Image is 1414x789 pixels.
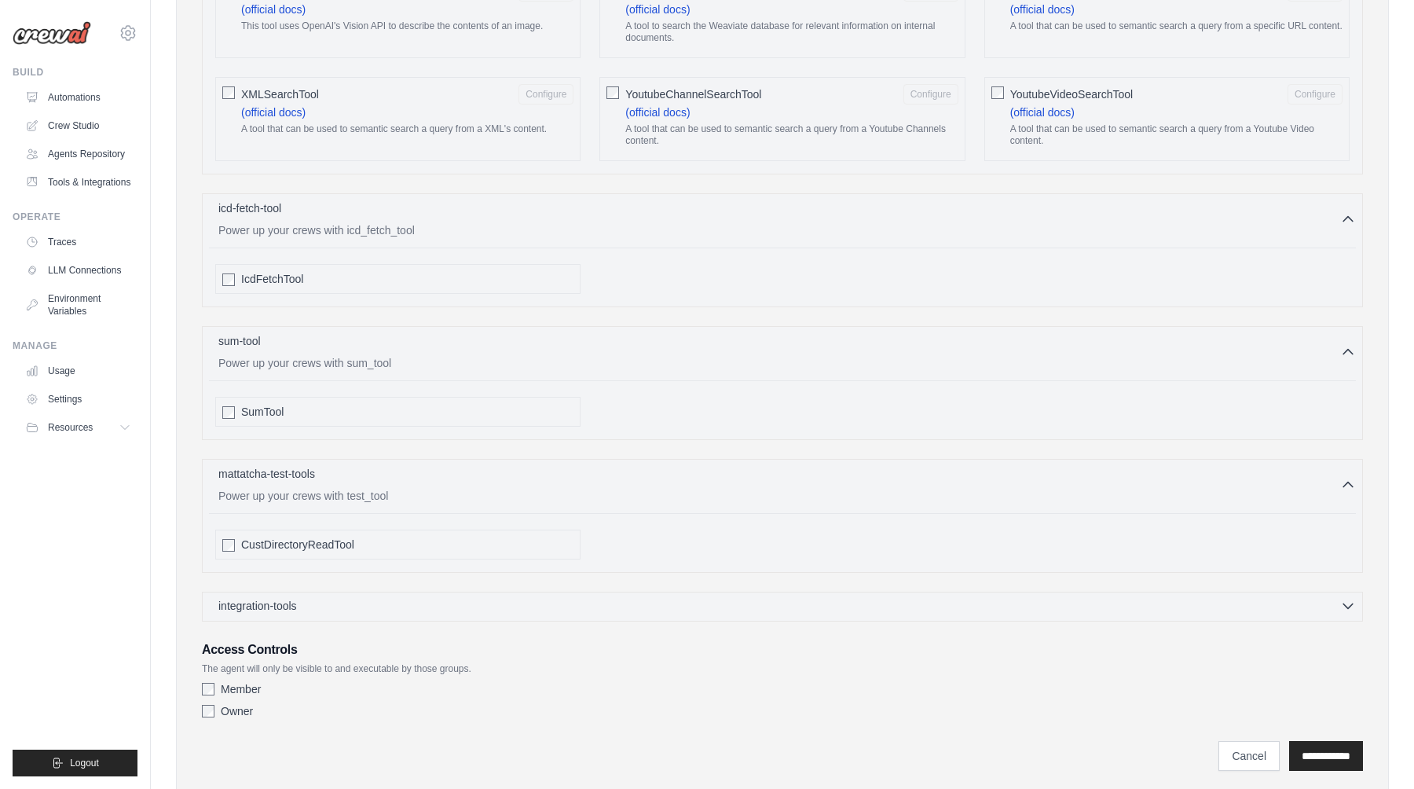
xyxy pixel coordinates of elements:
a: (official docs) [625,3,690,16]
span: Logout [70,757,99,769]
span: Resources [48,421,93,434]
h3: Access Controls [202,640,1363,659]
a: Settings [19,387,137,412]
span: YoutubeVideoSearchTool [1010,86,1133,102]
p: A tool that can be used to semantic search a query from a XML's content. [241,123,573,136]
p: A tool to search the Weaviate database for relevant information on internal documents. [625,20,958,45]
p: Power up your crews with test_tool [218,488,1340,504]
a: Usage [19,358,137,383]
span: YoutubeChannelSearchTool [625,86,761,102]
p: Power up your crews with sum_tool [218,355,1340,371]
a: Environment Variables [19,286,137,324]
p: icd-fetch-tool [218,200,281,216]
span: SumTool [241,404,284,420]
button: YoutubeChannelSearchTool (official docs) A tool that can be used to semantic search a query from ... [903,84,958,105]
p: This tool uses OpenAI's Vision API to describe the contents of an image. [241,20,573,33]
span: XMLSearchTool [241,86,319,102]
a: (official docs) [241,106,306,119]
button: YoutubeVideoSearchTool (official docs) A tool that can be used to semantic search a query from a ... [1288,84,1343,105]
button: icd-fetch-tool Power up your crews with icd_fetch_tool [209,200,1356,238]
button: mattatcha-test-tools Power up your crews with test_tool [209,466,1356,504]
button: Logout [13,750,137,776]
p: A tool that can be used to semantic search a query from a specific URL content. [1010,20,1343,33]
a: (official docs) [625,106,690,119]
a: Cancel [1218,741,1280,771]
button: Resources [19,415,137,440]
a: Tools & Integrations [19,170,137,195]
a: (official docs) [1010,106,1075,119]
a: Automations [19,85,137,110]
p: A tool that can be used to semantic search a query from a Youtube Video content. [1010,123,1343,148]
p: The agent will only be visible to and executable by those groups. [202,662,1363,675]
a: (official docs) [1010,3,1075,16]
a: Traces [19,229,137,255]
p: Power up your crews with icd_fetch_tool [218,222,1340,238]
a: Crew Studio [19,113,137,138]
a: Agents Repository [19,141,137,167]
p: mattatcha-test-tools [218,466,315,482]
button: integration-tools [209,598,1356,614]
label: Owner [221,703,253,719]
div: Build [13,66,137,79]
img: Logo [13,21,91,45]
label: Member [221,681,261,697]
a: (official docs) [241,3,306,16]
span: IcdFetchTool [241,271,303,287]
span: CustDirectoryReadTool [241,537,354,552]
div: Manage [13,339,137,352]
button: XMLSearchTool (official docs) A tool that can be used to semantic search a query from a XML's con... [518,84,573,105]
p: A tool that can be used to semantic search a query from a Youtube Channels content. [625,123,958,148]
div: Operate [13,211,137,223]
a: LLM Connections [19,258,137,283]
span: integration-tools [218,598,297,614]
p: sum-tool [218,333,261,349]
button: sum-tool Power up your crews with sum_tool [209,333,1356,371]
